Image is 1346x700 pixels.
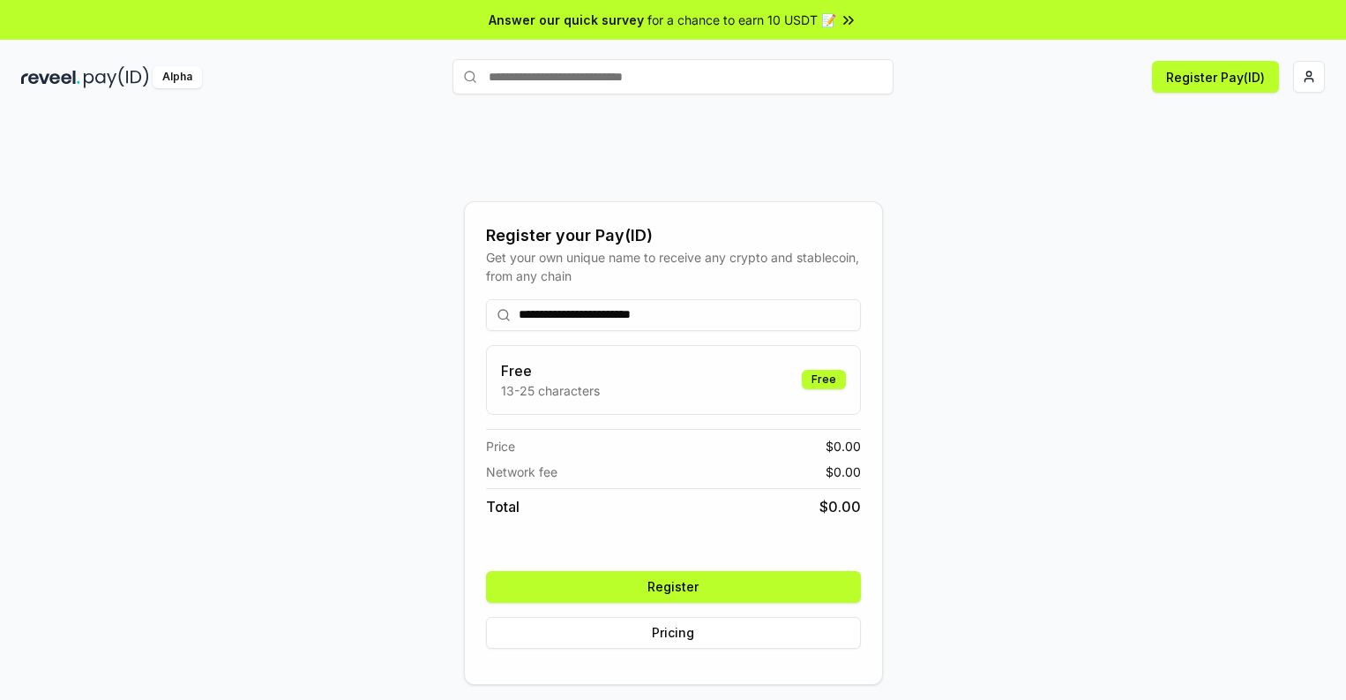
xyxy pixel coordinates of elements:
[802,370,846,389] div: Free
[501,360,600,381] h3: Free
[486,248,861,285] div: Get your own unique name to receive any crypto and stablecoin, from any chain
[153,66,202,88] div: Alpha
[84,66,149,88] img: pay_id
[826,463,861,481] span: $ 0.00
[647,11,836,29] span: for a chance to earn 10 USDT 📝
[486,223,861,248] div: Register your Pay(ID)
[486,617,861,649] button: Pricing
[21,66,80,88] img: reveel_dark
[486,437,515,455] span: Price
[486,571,861,603] button: Register
[486,463,557,481] span: Network fee
[489,11,644,29] span: Answer our quick survey
[819,496,861,517] span: $ 0.00
[486,496,520,517] span: Total
[501,381,600,400] p: 13-25 characters
[826,437,861,455] span: $ 0.00
[1152,61,1279,93] button: Register Pay(ID)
